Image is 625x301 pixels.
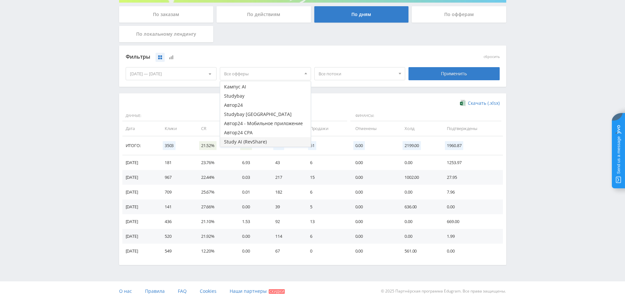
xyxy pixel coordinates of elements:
td: 182 [269,185,303,199]
span: Данные: [122,110,267,122]
td: 1253.97 [440,155,503,170]
td: Отменены [349,121,398,136]
td: 141 [158,199,195,214]
td: [DATE] [122,244,158,258]
td: 436 [158,214,195,229]
td: Итого: [122,136,158,155]
span: Скачать (.xlsx) [468,101,500,106]
td: 0.00 [349,199,398,214]
td: 217 [269,170,303,185]
td: Дата [122,121,158,136]
span: Все потоки [319,67,395,80]
td: 21.10% [195,214,236,229]
a: Cookies [200,281,217,301]
td: 0.00 [349,229,398,244]
a: О нас [119,281,132,301]
span: 2199.00 [403,141,421,150]
div: По дням [314,6,409,23]
button: Studybay [220,91,311,101]
td: 0.00 [236,244,269,258]
td: 21.92% [195,229,236,244]
td: 0.00 [398,214,440,229]
td: 15 [303,170,349,185]
span: 3503 [163,141,176,150]
td: 25.67% [195,185,236,199]
td: 0.00 [398,185,440,199]
td: 0.00 [349,244,398,258]
a: Скачать (.xlsx) [460,100,499,106]
td: 520 [158,229,195,244]
td: 23.76% [195,155,236,170]
td: 549 [158,244,195,258]
td: 114 [269,229,303,244]
td: 0.00 [440,244,503,258]
td: [DATE] [122,199,158,214]
td: 39 [269,199,303,214]
div: По заказам [119,6,214,23]
td: [DATE] [122,214,158,229]
span: 21.52% [199,141,217,150]
div: © 2025 Партнёрская программа Edugram. Все права защищены. [316,281,506,301]
td: 0.00 [349,214,398,229]
span: Наши партнеры [230,288,267,294]
button: Study AI (RevShare) [220,137,311,146]
td: [DATE] [122,170,158,185]
span: 0.00 [353,141,365,150]
td: 0.00 [398,229,440,244]
td: 561.00 [398,244,440,258]
button: Автор24 [220,101,311,110]
span: FAQ [178,288,187,294]
td: 5 [303,199,349,214]
td: 13 [303,214,349,229]
td: 6 [303,155,349,170]
td: 0.00 [349,170,398,185]
div: [DATE] — [DATE] [126,67,217,80]
td: 92 [269,214,303,229]
span: Правила [145,288,165,294]
td: 7.96 [440,185,503,199]
td: 0.00 [236,199,269,214]
button: Кампус AI [220,82,311,91]
td: 1.53 [236,214,269,229]
td: 27.95 [440,170,503,185]
span: Финансы: [350,110,501,122]
span: Скидки [269,289,285,294]
div: Применить [408,67,500,80]
td: 27.66% [195,199,236,214]
span: О нас [119,288,132,294]
td: 0.00 [349,155,398,170]
td: 0.00 [398,155,440,170]
td: 1002.00 [398,170,440,185]
span: 1960.87 [445,141,463,150]
div: По действиям [217,6,311,23]
td: 67 [269,244,303,258]
td: 0.03 [236,170,269,185]
td: 0 [303,244,349,258]
td: 12.20% [195,244,236,258]
a: Правила [145,281,165,301]
button: Автор24 - Мобильное приложение [220,119,311,128]
span: Cookies [200,288,217,294]
td: Подтверждены [440,121,503,136]
div: Фильтры [126,52,406,62]
button: Автор24 CPA [220,128,311,137]
td: [DATE] [122,229,158,244]
button: Studybay [GEOGRAPHIC_DATA] [220,110,311,119]
td: 636.00 [398,199,440,214]
td: 0.01 [236,185,269,199]
td: 0.00 [236,229,269,244]
div: По офферам [412,6,506,23]
td: Холд [398,121,440,136]
td: 22.44% [195,170,236,185]
td: 43 [269,155,303,170]
span: 51 [308,141,317,150]
td: 181 [158,155,195,170]
td: 669.00 [440,214,503,229]
td: [DATE] [122,155,158,170]
a: FAQ [178,281,187,301]
td: 967 [158,170,195,185]
div: По локальному лендингу [119,26,214,42]
img: xlsx [460,100,466,106]
td: 0.00 [440,199,503,214]
span: Все офферы [224,67,301,80]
